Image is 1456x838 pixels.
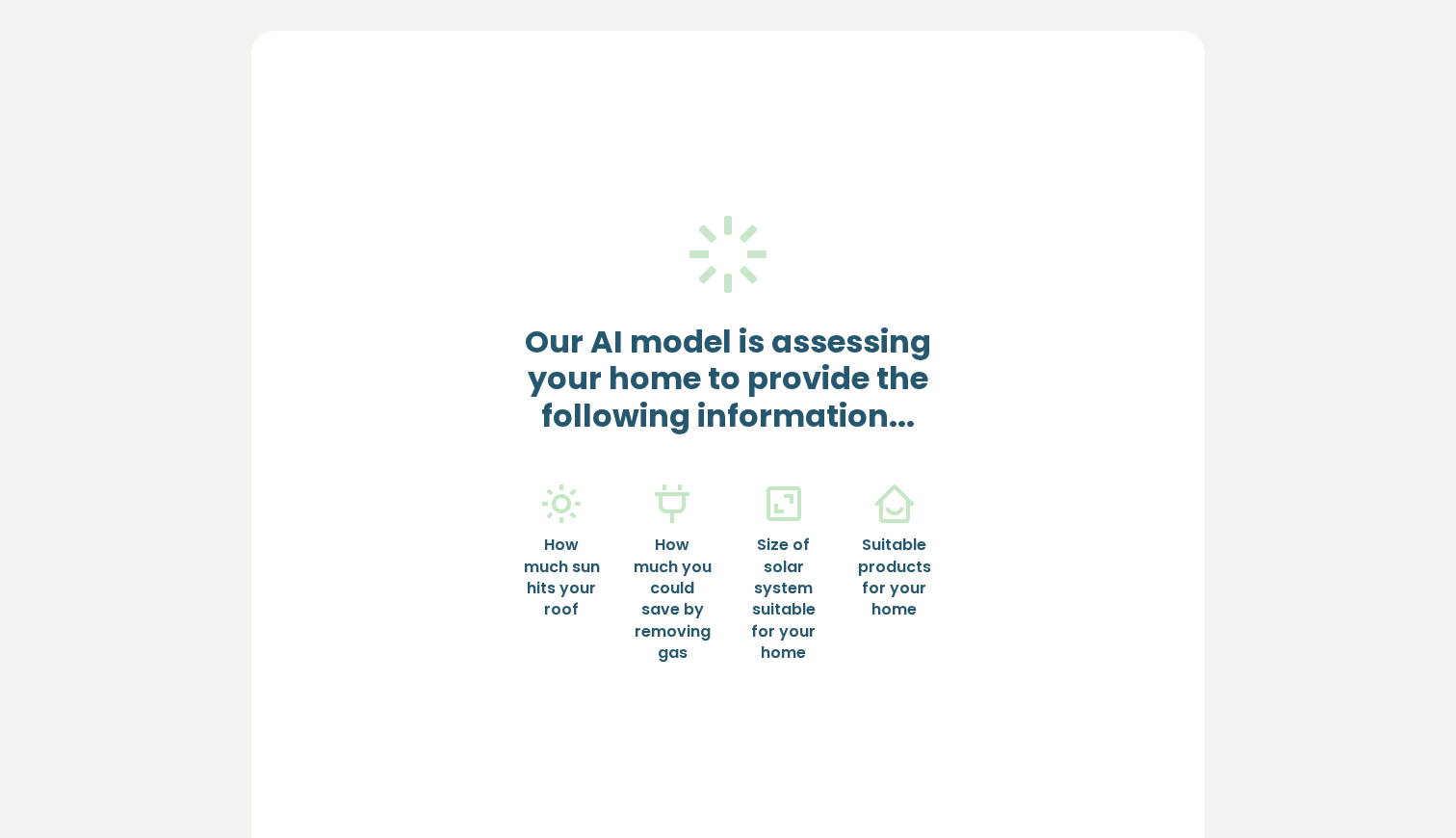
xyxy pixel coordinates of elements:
[633,535,713,664] h6: How much you could save by removing gas
[854,535,934,621] h6: Suitable products for your home
[743,535,823,664] h6: Size of solar system suitable for your home
[522,324,935,434] h3: Our AI model is assessing your home to provide the following information...
[522,535,602,621] h6: How much sun hits your roof
[371,811,1085,832] p: This may take few seconds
